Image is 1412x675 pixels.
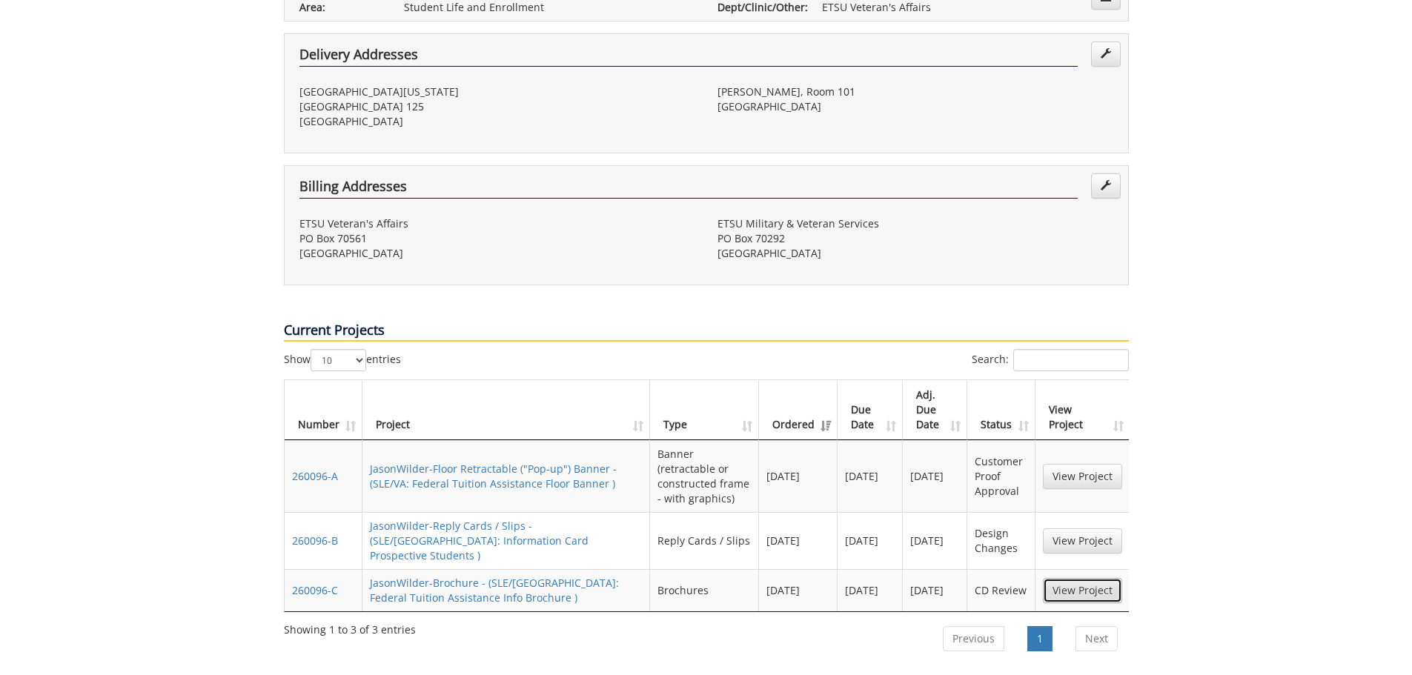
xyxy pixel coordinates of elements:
td: [DATE] [838,440,903,512]
p: [GEOGRAPHIC_DATA][US_STATE] [299,84,695,99]
td: Customer Proof Approval [967,440,1035,512]
a: View Project [1043,578,1122,603]
label: Show entries [284,349,401,371]
a: Edit Addresses [1091,41,1121,67]
div: Showing 1 to 3 of 3 entries [284,616,416,637]
p: [GEOGRAPHIC_DATA] [299,246,695,261]
select: Showentries [311,349,366,371]
p: [GEOGRAPHIC_DATA] 125 [299,99,695,114]
td: Reply Cards / Slips [650,512,759,569]
a: 1 [1027,626,1053,651]
td: [DATE] [759,569,838,611]
td: [DATE] [903,569,968,611]
p: [GEOGRAPHIC_DATA] [299,114,695,129]
th: View Project: activate to sort column ascending [1035,380,1130,440]
td: [DATE] [838,569,903,611]
p: [PERSON_NAME], Room 101 [717,84,1113,99]
td: CD Review [967,569,1035,611]
th: Type: activate to sort column ascending [650,380,759,440]
a: View Project [1043,464,1122,489]
td: Brochures [650,569,759,611]
p: ETSU Military & Veteran Services [717,216,1113,231]
p: PO Box 70561 [299,231,695,246]
th: Status: activate to sort column ascending [967,380,1035,440]
p: [GEOGRAPHIC_DATA] [717,99,1113,114]
a: JasonWilder-Floor Retractable ("Pop-up") Banner - (SLE/VA: Federal Tuition Assistance Floor Banner ) [370,462,617,491]
th: Due Date: activate to sort column ascending [838,380,903,440]
td: [DATE] [903,440,968,512]
a: JasonWilder-Brochure - (SLE/[GEOGRAPHIC_DATA]: Federal Tuition Assistance Info Brochure ) [370,576,619,605]
th: Adj. Due Date: activate to sort column ascending [903,380,968,440]
p: [GEOGRAPHIC_DATA] [717,246,1113,261]
a: Previous [943,626,1004,651]
a: 260096-A [292,469,338,483]
td: [DATE] [903,512,968,569]
a: Edit Addresses [1091,173,1121,199]
td: Design Changes [967,512,1035,569]
h4: Delivery Addresses [299,47,1078,67]
p: Current Projects [284,321,1129,342]
a: View Project [1043,528,1122,553]
p: PO Box 70292 [717,231,1113,246]
label: Search: [972,349,1129,371]
a: 260096-C [292,583,338,597]
td: [DATE] [759,512,838,569]
td: [DATE] [759,440,838,512]
td: Banner (retractable or constructed frame - with graphics) [650,440,759,512]
th: Project: activate to sort column ascending [362,380,651,440]
a: JasonWilder-Reply Cards / Slips - (SLE/[GEOGRAPHIC_DATA]: Information Card Prospective Students ) [370,519,589,562]
input: Search: [1013,349,1129,371]
h4: Billing Addresses [299,179,1078,199]
a: Next [1075,626,1118,651]
p: ETSU Veteran's Affairs [299,216,695,231]
a: 260096-B [292,533,338,548]
td: [DATE] [838,512,903,569]
th: Ordered: activate to sort column ascending [759,380,838,440]
th: Number: activate to sort column ascending [285,380,362,440]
